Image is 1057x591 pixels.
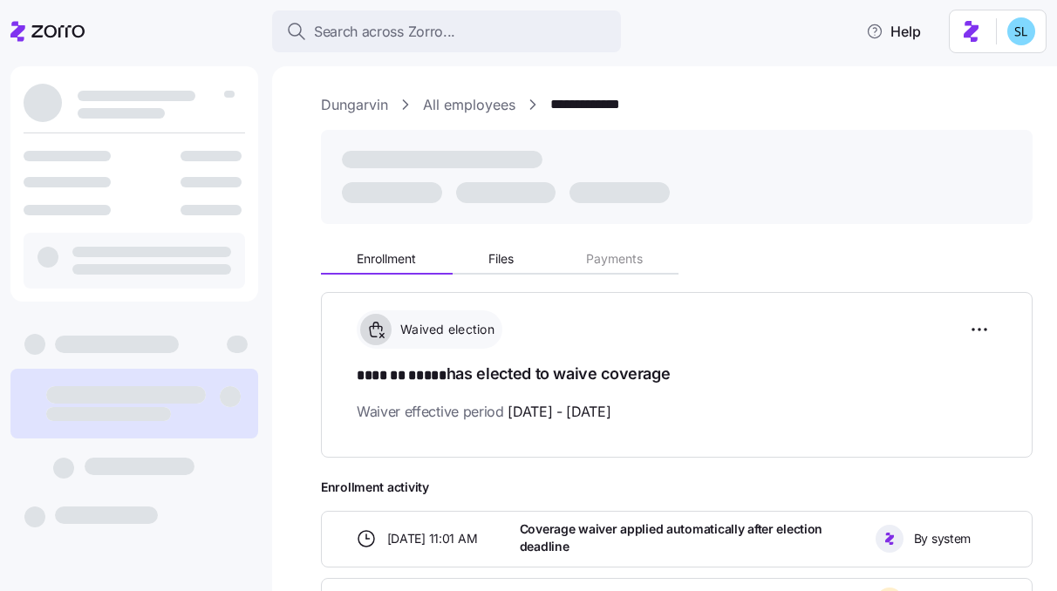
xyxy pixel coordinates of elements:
h1: has elected to waive coverage [357,363,997,387]
button: Search across Zorro... [272,10,621,52]
span: [DATE] - [DATE] [508,401,610,423]
img: 7c620d928e46699fcfb78cede4daf1d1 [1007,17,1035,45]
span: [DATE] 11:01 AM [387,530,478,547]
button: Help [852,14,935,49]
a: All employees [423,94,515,116]
span: Enrollment [357,253,416,265]
span: Help [866,21,921,42]
span: Files [488,253,514,265]
span: Waived election [395,321,494,338]
span: Payments [586,253,643,265]
span: By system [914,530,971,547]
span: Coverage waiver applied automatically after election deadline [520,520,862,556]
a: Dungarvin [321,94,388,116]
span: Waiver effective period [357,401,611,423]
span: Search across Zorro... [314,21,455,43]
span: Enrollment activity [321,479,1033,496]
